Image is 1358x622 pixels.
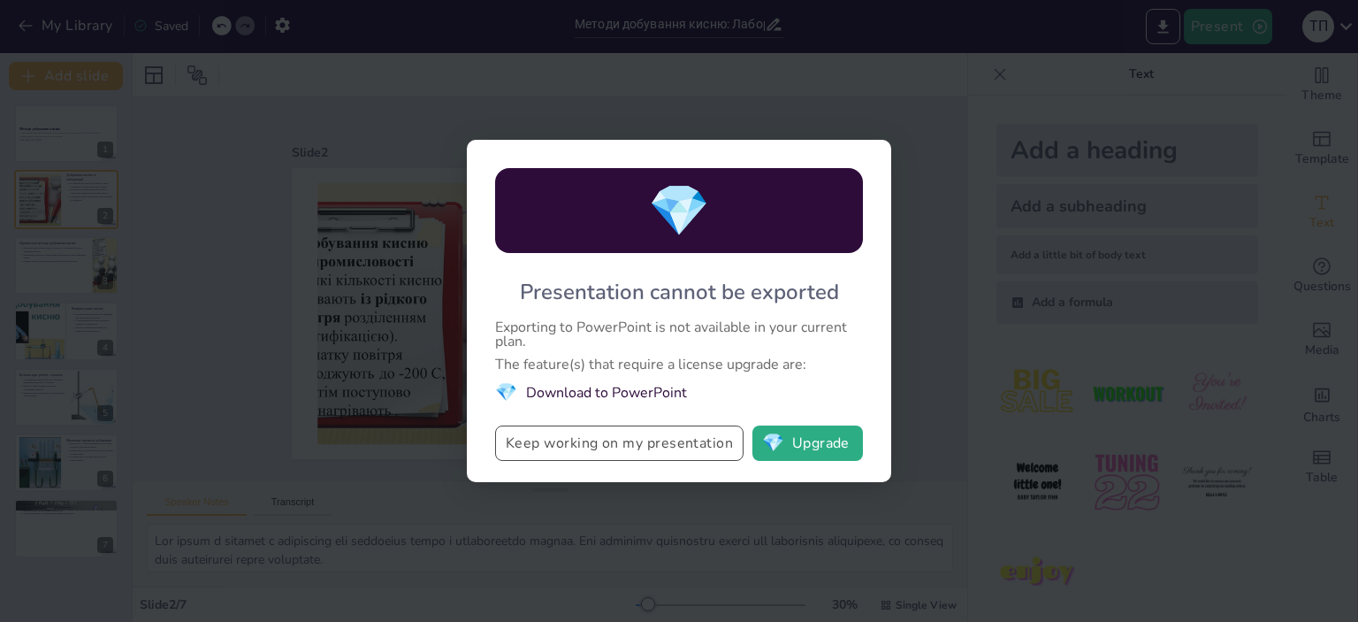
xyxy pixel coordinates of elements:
[495,357,863,372] div: The feature(s) that require a license upgrade are:
[495,380,517,404] span: diamond
[762,434,784,452] span: diamond
[520,278,839,306] div: Presentation cannot be exported
[648,177,710,245] span: diamond
[495,320,863,349] div: Exporting to PowerPoint is not available in your current plan.
[495,426,744,461] button: Keep working on my presentation
[495,380,863,404] li: Download to PowerPoint
[752,426,863,461] button: diamondUpgrade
